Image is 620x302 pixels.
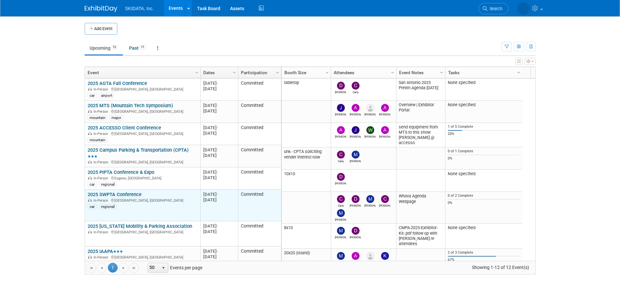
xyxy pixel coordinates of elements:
[131,265,137,271] span: Go to the last page
[238,145,281,167] td: Committed
[337,151,345,159] img: Carly Jansen
[238,101,281,123] td: Committed
[161,265,166,271] span: select
[350,260,361,264] div: Andy Shenberger
[396,123,445,148] td: send equipment from MTS to this show [PERSON_NAME] @ accesso
[88,87,92,91] img: In-Person Event
[337,227,345,235] img: Malloy Pohrer
[88,109,92,113] img: In-Person Event
[335,112,346,116] div: John Keefe
[364,203,376,207] div: Malloy Pohrer
[448,156,520,161] div: 0%
[337,209,345,217] img: Michael Ball
[335,181,346,185] div: Damon Kessler
[334,67,392,78] a: Attendees
[88,137,107,143] div: mountain
[448,171,520,176] div: None specified
[88,223,192,229] a: 2025 [US_STATE] Mobility & Parking Association
[88,230,92,233] img: In-Person Event
[335,90,346,94] div: Damon Kessler
[217,192,218,197] span: -
[88,109,197,114] div: [GEOGRAPHIC_DATA], [GEOGRAPHIC_DATA]
[238,246,281,278] td: Committed
[337,82,345,90] img: Damon Kessler
[217,81,218,86] span: -
[337,173,345,181] img: Damon Kessler
[231,67,238,77] a: Column Settings
[217,224,218,228] span: -
[517,2,529,15] img: Mary Beth McNair
[93,198,110,203] span: In-Person
[515,67,522,77] a: Column Settings
[448,193,520,198] div: 0 of 2 Complete
[396,192,445,224] td: Whova Agenda Webpage
[350,159,361,163] div: Malloy Pohrer
[381,126,389,134] img: Andreas Kranabetter
[390,70,395,75] span: Column Settings
[203,254,235,260] div: [DATE]
[217,147,218,152] span: -
[217,170,218,175] span: -
[325,70,330,75] span: Column Settings
[352,252,360,260] img: Andy Shenberger
[448,102,520,108] div: None specified
[97,263,107,273] a: Go to the previous page
[88,169,154,175] a: 2025 PIPTA Conference & Expo
[203,192,235,197] div: [DATE]
[448,125,520,129] div: 1 of 5 Complete
[88,86,197,92] div: [GEOGRAPHIC_DATA], [GEOGRAPHIC_DATA]
[337,126,345,134] img: Andy Shenberger
[88,80,147,86] a: 2025 AGTA Fall Conference
[139,45,146,50] span: 17
[121,265,126,271] span: Go to the next page
[352,126,360,134] img: John Keefe
[217,103,218,108] span: -
[88,229,197,235] div: [GEOGRAPHIC_DATA], [GEOGRAPHIC_DATA]
[129,263,139,273] a: Go to the last page
[88,204,97,209] div: car
[282,249,331,280] td: 20x20 (island)
[203,169,235,175] div: [DATE]
[284,67,327,78] a: Booth Size
[282,147,331,170] td: unk - CPTA soliciting vender interest now
[217,125,218,130] span: -
[238,221,281,246] td: Committed
[350,203,361,207] div: Damon Kessler
[203,248,235,254] div: [DATE]
[85,42,123,54] a: Upcoming12
[124,42,151,54] a: Past17
[217,249,218,254] span: -
[487,6,502,11] span: Search
[282,78,331,101] td: tabletop
[232,70,237,75] span: Column Settings
[350,112,361,116] div: Andy Shenberger
[88,159,197,165] div: [GEOGRAPHIC_DATA], [GEOGRAPHIC_DATA]
[478,3,509,14] a: Search
[335,134,346,138] div: Andy Shenberger
[88,248,123,254] a: 2025 IAAPA
[203,147,235,153] div: [DATE]
[99,204,117,209] div: regional
[93,255,110,260] span: In-Person
[335,217,346,221] div: Michael Ball
[203,67,234,78] a: Dates
[93,87,110,92] span: In-Person
[352,195,360,203] img: Damon Kessler
[88,182,97,187] div: car
[86,263,96,273] a: Go to the first page
[396,101,445,123] td: Overview | Exhibitor Portal
[379,134,391,138] div: Andreas Kranabetter
[203,80,235,86] div: [DATE]
[148,263,159,272] span: 50
[88,255,92,259] img: In-Person Event
[337,195,345,203] img: Carly Jansen
[88,192,142,197] a: 2025 SWPTA Conference
[241,67,277,78] a: Participation
[203,125,235,130] div: [DATE]
[93,160,110,164] span: In-Person
[366,252,374,260] img: Alaa Abdallaoui
[516,70,521,75] span: Column Settings
[88,147,189,159] a: 2025 Campus Parking & Transportation (CPTA)
[274,67,281,77] a: Column Settings
[335,203,346,207] div: Carly Jansen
